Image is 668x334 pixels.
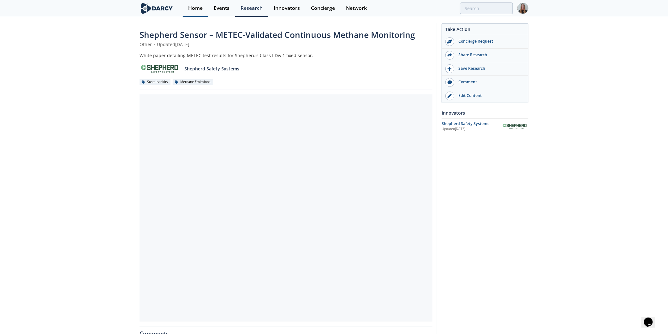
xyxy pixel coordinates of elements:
[346,6,367,11] div: Network
[311,6,335,11] div: Concierge
[442,121,528,132] a: Shepherd Safety Systems Updated[DATE] Shepherd Safety Systems
[214,6,230,11] div: Events
[442,127,502,132] div: Updated [DATE]
[140,3,174,14] img: logo-wide.svg
[184,65,239,72] p: Shepherd Safety Systems
[454,79,525,85] div: Comment
[241,6,263,11] div: Research
[442,107,528,118] div: Innovators
[454,39,525,44] div: Concierge Request
[442,26,528,35] div: Take Action
[517,3,528,14] img: Profile
[173,79,213,85] div: Methane Emissions
[460,3,513,14] input: Advanced Search
[442,89,528,103] a: Edit Content
[641,309,662,328] iframe: chat widget
[454,52,525,58] div: Share Research
[140,79,170,85] div: Sustainability
[140,29,415,40] span: Shepherd Sensor – METEC-Validated Continuous Methane Monitoring
[442,121,502,127] div: Shepherd Safety Systems
[188,6,203,11] div: Home
[140,52,432,59] div: White paper detailing METEC test results for Shepherd’s Class I Div 1 fixed sensor.
[140,41,432,48] div: Other Updated [DATE]
[502,123,528,130] img: Shepherd Safety Systems
[153,41,157,47] span: •
[454,66,525,71] div: Save Research
[274,6,300,11] div: Innovators
[454,93,525,98] div: Edit Content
